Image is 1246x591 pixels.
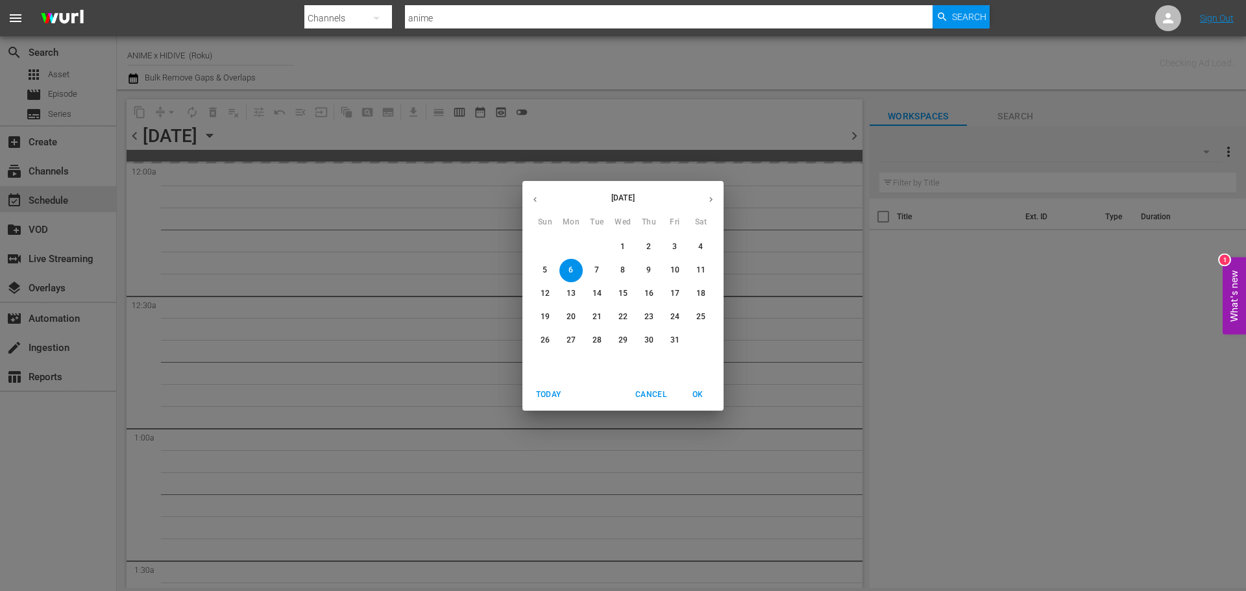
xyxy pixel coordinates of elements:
[567,311,576,322] p: 20
[8,10,23,26] span: menu
[670,335,679,346] p: 31
[646,241,651,252] p: 2
[585,259,609,282] button: 7
[611,216,635,229] span: Wed
[568,265,573,276] p: 6
[689,216,713,229] span: Sat
[635,388,666,402] span: Cancel
[541,311,550,322] p: 19
[541,335,550,346] p: 26
[620,265,625,276] p: 8
[663,329,687,352] button: 31
[672,241,677,252] p: 3
[637,329,661,352] button: 30
[611,282,635,306] button: 15
[592,335,602,346] p: 28
[543,265,547,276] p: 5
[533,282,557,306] button: 12
[567,335,576,346] p: 27
[559,282,583,306] button: 13
[559,259,583,282] button: 6
[663,235,687,259] button: 3
[637,282,661,306] button: 16
[689,306,713,329] button: 25
[533,306,557,329] button: 19
[670,265,679,276] p: 10
[541,288,550,299] p: 12
[637,306,661,329] button: 23
[585,306,609,329] button: 21
[611,329,635,352] button: 29
[644,311,654,322] p: 23
[696,265,705,276] p: 11
[677,384,718,405] button: OK
[663,259,687,282] button: 10
[689,259,713,282] button: 11
[528,384,569,405] button: Today
[670,288,679,299] p: 17
[637,235,661,259] button: 2
[611,306,635,329] button: 22
[618,288,628,299] p: 15
[611,259,635,282] button: 8
[698,241,703,252] p: 4
[689,282,713,306] button: 18
[644,288,654,299] p: 16
[592,288,602,299] p: 14
[670,311,679,322] p: 24
[533,216,557,229] span: Sun
[1223,257,1246,334] button: Open Feedback Widget
[594,265,599,276] p: 7
[682,388,713,402] span: OK
[620,241,625,252] p: 1
[696,311,705,322] p: 25
[585,216,609,229] span: Tue
[646,265,651,276] p: 9
[644,335,654,346] p: 30
[1219,254,1230,265] div: 1
[663,306,687,329] button: 24
[663,216,687,229] span: Fri
[548,192,698,204] p: [DATE]
[952,5,986,29] span: Search
[533,329,557,352] button: 26
[559,306,583,329] button: 20
[663,282,687,306] button: 17
[533,259,557,282] button: 5
[559,329,583,352] button: 27
[585,282,609,306] button: 14
[533,388,564,402] span: Today
[1200,13,1234,23] a: Sign Out
[637,259,661,282] button: 9
[567,288,576,299] p: 13
[559,216,583,229] span: Mon
[31,3,93,34] img: ans4CAIJ8jUAAAAAAAAAAAAAAAAAAAAAAAAgQb4GAAAAAAAAAAAAAAAAAAAAAAAAJMjXAAAAAAAAAAAAAAAAAAAAAAAAgAT5G...
[611,235,635,259] button: 1
[585,329,609,352] button: 28
[630,384,672,405] button: Cancel
[696,288,705,299] p: 18
[689,235,713,259] button: 4
[637,216,661,229] span: Thu
[592,311,602,322] p: 21
[618,335,628,346] p: 29
[618,311,628,322] p: 22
